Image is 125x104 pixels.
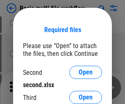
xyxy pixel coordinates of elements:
button: Open [69,91,102,104]
div: Second [23,69,42,76]
div: Please use “Open” to attach the files, then click Continue [23,42,102,58]
div: Required files [44,26,81,34]
div: Third [23,94,36,102]
span: Open [79,94,93,101]
button: Open [69,66,102,79]
span: Open [79,69,93,76]
div: second.xlsx [23,81,102,89]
